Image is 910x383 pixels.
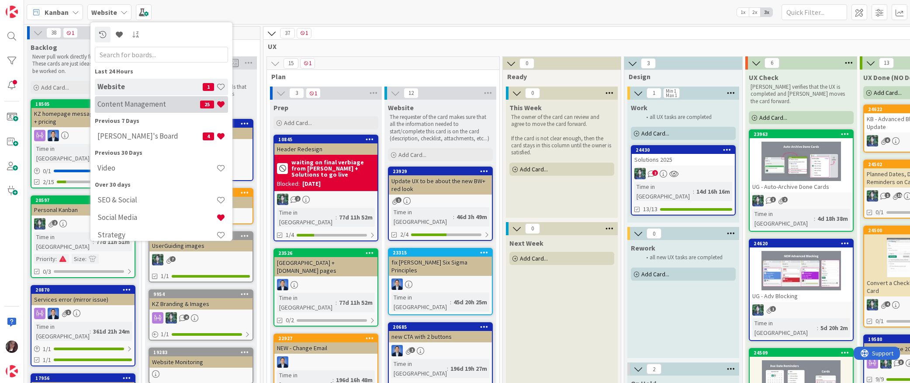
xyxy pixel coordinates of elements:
span: Add Card... [874,89,902,97]
div: 77d 11h 52m [337,298,375,307]
a: 23526[GEOGRAPHIC_DATA] + [DOMAIN_NAME] pagesDPTime in [GEOGRAPHIC_DATA]:77d 11h 52m0/2 [273,248,378,327]
img: CR [34,218,45,230]
div: 23929Update UX to be about the new BW+ red look [389,167,492,195]
a: 23929Update UX to be about the new BW+ red lookTime in [GEOGRAPHIC_DATA]:46d 3h 49m2/4 [388,167,493,241]
div: CR [750,304,853,316]
span: : [93,237,94,247]
img: CR [880,357,892,369]
span: Add Card... [520,165,548,173]
div: 20685 [393,324,492,330]
img: CR [752,195,764,206]
div: Size [72,254,85,264]
div: 1/1 [31,344,135,355]
span: 3 [289,88,304,98]
span: Support [18,1,40,12]
span: 7 [170,256,176,262]
h4: SEO & Social [97,195,216,204]
span: : [450,297,451,307]
img: DP [48,308,59,319]
span: : [447,364,448,373]
span: Add Card... [759,114,787,122]
div: 24509 [750,349,853,357]
div: 9954 [153,291,253,297]
b: Website [91,8,117,17]
div: 10845 [274,136,377,143]
img: Visit kanbanzone.com [6,6,18,18]
span: 0 [519,58,534,69]
p: The owner of the card can review and agree to move the card forward. [511,114,612,128]
span: 0 [647,228,661,239]
div: Time in [GEOGRAPHIC_DATA] [34,232,93,251]
span: 12 [404,88,419,98]
span: 1/1 [161,272,169,281]
img: DP [48,130,59,141]
img: CR [867,135,878,146]
div: 45d 20h 25m [451,297,489,307]
span: : [90,327,91,336]
span: Next Week [509,239,543,247]
span: 1 [770,197,776,202]
div: 14d 16h 16m [694,187,732,196]
div: Time in [GEOGRAPHIC_DATA] [634,182,693,201]
div: 23526 [278,250,377,256]
div: DP [31,308,135,319]
div: Time in [GEOGRAPHIC_DATA] [391,207,453,226]
span: 1 [770,306,776,312]
div: 22927 [274,334,377,342]
div: 20870 [31,286,135,294]
a: 23963UG - Auto-Archive Done CardsCRTime in [GEOGRAPHIC_DATA]:4d 18h 38m [749,129,854,232]
span: Add Card... [41,84,69,91]
img: CR [166,312,177,324]
div: 9954 [149,290,253,298]
div: Time in [GEOGRAPHIC_DATA] [391,292,450,312]
span: Add Card... [520,254,548,262]
a: 10845Header Redesignwaiting on final verbiage from [PERSON_NAME] + Solutions to go liveBlocked:[D... [273,135,378,241]
div: Time in [GEOGRAPHIC_DATA] [277,293,336,312]
h4: Content Management [97,100,200,108]
span: 1 [885,192,890,198]
span: Website [388,103,414,112]
p: Never pull work directly from this column. These cards are just ideas and not ready to be worked on. [32,53,134,75]
div: new CTA with 2 buttons [389,331,492,342]
span: 0 [525,88,540,98]
a: 20597Personal KanbanCRTime in [GEOGRAPHIC_DATA]:77d 11h 51mPriority:Size:0/3 [31,195,135,278]
div: Previous 30 Days [95,148,228,157]
div: 361d 21h 24m [91,327,132,336]
span: 2 [782,197,788,202]
span: Design [629,72,731,81]
div: Time in [GEOGRAPHIC_DATA] [34,144,93,163]
span: : [336,298,337,307]
a: 18505KZ homepage messaging + problems + pricingDPTime in [GEOGRAPHIC_DATA]:77d 11h 51m0/12/15 [31,99,135,188]
div: 18505 [35,101,135,107]
span: Add Card... [398,151,426,159]
span: 6 [765,58,779,68]
span: 13/13 [643,205,657,214]
div: Time in [GEOGRAPHIC_DATA] [391,359,447,378]
div: NEW - Change Email [274,342,377,354]
div: 24509 [754,350,853,356]
a: 24430Solutions 2025CRTime in [GEOGRAPHIC_DATA]:14d 16h 16m13/13 [631,145,736,216]
span: : [55,254,57,264]
img: DP [391,345,403,356]
div: 20597 [35,197,135,203]
div: 20597 [31,196,135,204]
div: 23315 [389,249,492,257]
img: CR [277,194,288,205]
span: 4 [183,314,189,320]
div: Personal Kanban [31,204,135,216]
span: 2 [647,364,661,374]
div: 5d 20h 2m [818,323,850,333]
div: 20685new CTA with 2 buttons [389,323,492,342]
img: DP [391,279,403,290]
div: 9954KZ Branding & Images [149,290,253,310]
div: 23963 [750,130,853,138]
div: 17956 [31,374,135,382]
div: CR [750,195,853,206]
p: The requester of the card makes sure that all the information needed to start/complete this card ... [390,114,491,142]
div: Last 24 Hours [95,67,228,76]
h4: Social Media [97,213,216,222]
span: : [693,187,694,196]
a: 24620UG - Adv BlockingCRTime in [GEOGRAPHIC_DATA]:5d 20h 2m [749,239,854,341]
div: UserGuiding images [149,240,253,251]
span: This Week [509,103,542,112]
